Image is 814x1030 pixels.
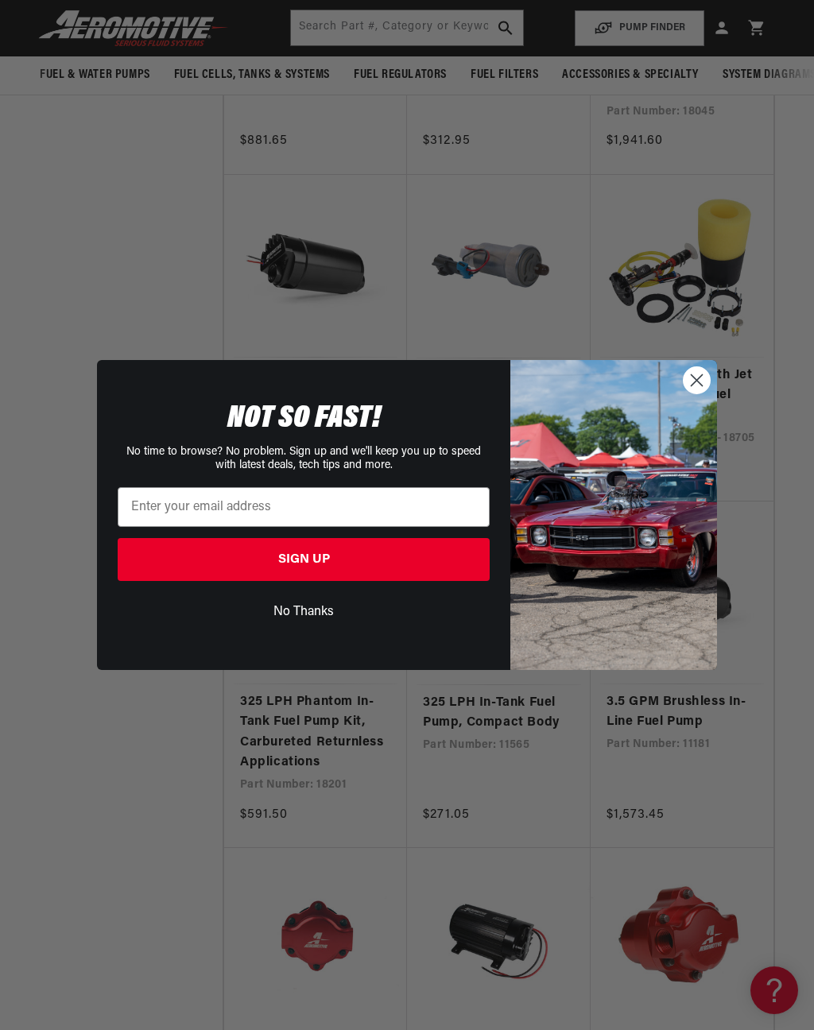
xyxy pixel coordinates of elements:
button: SIGN UP [118,538,490,581]
img: 85cdd541-2605-488b-b08c-a5ee7b438a35.jpeg [510,360,717,670]
button: Close dialog [683,366,711,394]
span: NOT SO FAST! [227,403,381,435]
button: No Thanks [118,597,490,627]
input: Enter your email address [118,487,490,527]
span: No time to browse? No problem. Sign up and we'll keep you up to speed with latest deals, tech tip... [126,446,481,471]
